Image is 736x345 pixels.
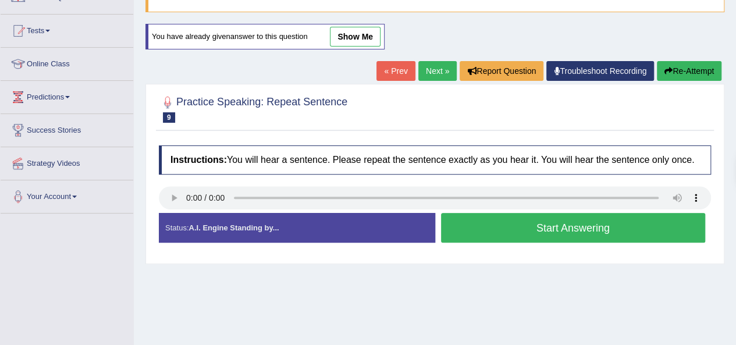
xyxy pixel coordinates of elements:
a: Success Stories [1,114,133,143]
a: Online Class [1,48,133,77]
span: 9 [163,112,175,123]
button: Report Question [460,61,543,81]
button: Start Answering [441,213,706,243]
a: Strategy Videos [1,147,133,176]
div: Status: [159,213,435,243]
a: Tests [1,15,133,44]
a: Your Account [1,180,133,209]
a: Predictions [1,81,133,110]
a: « Prev [376,61,415,81]
h4: You will hear a sentence. Please repeat the sentence exactly as you hear it. You will hear the se... [159,145,711,175]
button: Re-Attempt [657,61,721,81]
a: show me [330,27,381,47]
b: Instructions: [170,155,227,165]
div: You have already given answer to this question [145,24,385,49]
a: Next » [418,61,457,81]
h2: Practice Speaking: Repeat Sentence [159,94,347,123]
strong: A.I. Engine Standing by... [189,223,279,232]
a: Troubleshoot Recording [546,61,654,81]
